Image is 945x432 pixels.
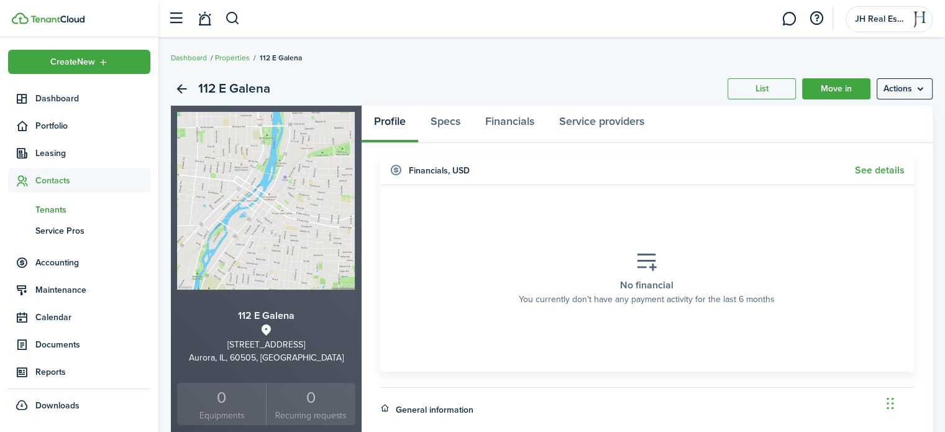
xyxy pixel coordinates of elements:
a: Specs [418,106,473,143]
a: Messaging [777,3,801,35]
placeholder-title: No financial [620,278,673,293]
h3: 112 E Galena [177,308,355,324]
h4: General information [396,403,473,416]
button: Search [225,8,240,29]
a: Back [171,78,192,99]
span: 112 E Galena [260,52,302,63]
span: Documents [35,338,150,351]
a: Tenants [8,199,150,220]
span: Leasing [35,147,150,160]
div: 0 [270,386,352,410]
small: Recurring requests [270,409,352,422]
placeholder-description: You currently don't have any payment activity for the last 6 months [519,293,775,306]
a: Dashboard [171,52,207,63]
h4: Financials , USD [409,164,470,177]
button: Open resource center [806,8,827,29]
a: Move in [802,78,870,99]
button: Open menu [8,50,150,74]
span: Create New [50,58,95,67]
div: 0 [180,386,263,410]
a: Dashboard [8,86,150,111]
a: List [728,78,796,99]
a: See details [855,165,905,176]
span: Calendar [35,311,150,324]
a: Properties [215,52,250,63]
div: Drag [887,385,894,422]
div: Aurora, IL, 60505, [GEOGRAPHIC_DATA] [177,351,355,364]
img: TenantCloud [30,16,84,23]
span: Accounting [35,256,150,269]
span: Reports [35,365,150,379]
a: Notifications [193,3,216,35]
span: Maintenance [35,283,150,296]
span: Contacts [35,174,150,187]
a: Service Pros [8,220,150,241]
img: JH Real Estate Partners, LLC [910,9,929,29]
span: Downloads [35,399,80,412]
a: Financials [473,106,547,143]
iframe: Chat Widget [883,372,945,432]
button: Open menu [877,78,933,99]
span: Tenants [35,203,150,216]
a: 0 Recurring requests [266,383,355,426]
span: Dashboard [35,92,150,105]
a: 0Equipments [177,383,266,426]
h2: 112 E Galena [198,78,270,99]
img: Property avatar [177,112,355,290]
small: Equipments [180,409,263,422]
div: [STREET_ADDRESS] [177,338,355,351]
button: Open sidebar [164,7,188,30]
span: Service Pros [35,224,150,237]
span: Portfolio [35,119,150,132]
img: TenantCloud [12,12,29,24]
a: Service providers [547,106,657,143]
span: JH Real Estate Partners, LLC [855,15,905,24]
a: Reports [8,360,150,384]
menu-btn: Actions [877,78,933,99]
